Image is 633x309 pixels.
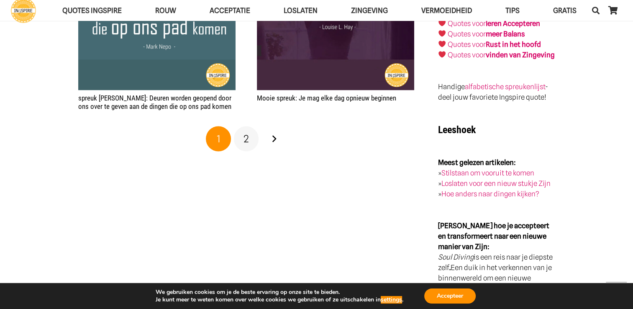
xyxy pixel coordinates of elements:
strong: Rust in het hoofd [486,40,541,49]
a: Mooie spreuk: Je mag elke dag opnieuw beginnen [257,94,396,102]
span: 2 [243,133,249,145]
img: ❤ [438,51,446,58]
p: » » » [438,157,555,199]
a: Pagina 2 [234,126,259,152]
a: Hoe anders naar dingen kijken? [441,190,539,198]
a: alfabetische spreukenlijst [465,82,545,91]
img: ❤ [438,30,446,37]
em: Soul Diving [438,253,474,261]
span: QUOTES INGSPIRE [62,6,122,15]
a: spreuk [PERSON_NAME]: Deuren worden geopend door ons over te geven aan de dingen die op ons pad k... [78,94,231,111]
a: Quotes voor [448,19,486,28]
p: We gebruiken cookies om je de beste ervaring op onze site te bieden. [156,288,403,296]
a: Stilstaan om vooruit te komen [441,169,534,177]
span: GRATIS [553,6,577,15]
button: settings [381,296,402,304]
strong: meer Balans [486,30,525,38]
span: TIPS [505,6,520,15]
a: leren Accepteren [486,19,540,28]
a: Quotes voorvinden van Zingeving [448,51,555,59]
strong: vinden van Zingeving [486,51,555,59]
p: Handige - deel jouw favoriete Ingspire quote! [438,82,555,103]
a: Terug naar top [606,282,627,303]
span: Acceptatie [210,6,250,15]
a: Quotes voorRust in het hoofd [448,40,541,49]
button: Accepteer [424,288,476,304]
a: Loslaten voor een nieuw stukje Zijn [441,179,551,188]
strong: Leeshoek [438,124,476,136]
p: Je kunt meer te weten komen over welke cookies we gebruiken of ze uitschakelen in . [156,296,403,304]
span: Zingeving [351,6,388,15]
strong: Meest gelezen artikelen: [438,158,516,167]
span: ROUW [155,6,176,15]
span: Loslaten [284,6,318,15]
span: 1 [217,133,220,145]
strong: [PERSON_NAME] hoe je accepteert en transformeert naar een nieuwe manier van Zijn: [438,221,549,251]
span: VERMOEIDHEID [421,6,472,15]
img: ❤ [438,20,446,27]
strong: . [449,263,451,272]
span: Pagina 1 [206,126,231,152]
a: Quotes voormeer Balans [448,30,525,38]
img: ❤ [438,41,446,48]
